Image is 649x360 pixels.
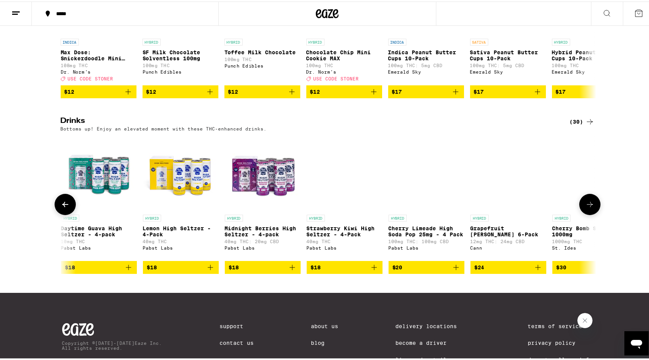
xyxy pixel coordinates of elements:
p: HYBRID [307,213,325,220]
button: Add to bag [61,84,136,97]
p: Strawberry Kiwi High Seltzer - 4-Pack [307,224,383,236]
div: Cann [470,244,546,249]
div: Pabst Labs [61,244,137,249]
span: $12 [146,87,157,93]
p: 100mg THC [552,61,628,66]
img: Pabst Labs - Cherry Limeade High Soda Pop 25mg - 4 Pack [389,134,464,209]
p: 100mg THC: 5mg CBD [388,61,464,66]
div: Emerald Sky [552,68,628,73]
span: $12 [228,87,238,93]
p: HYBRID [306,37,324,44]
p: HYBRID [552,213,571,220]
span: $18 [310,263,321,269]
p: Cherry Bomb Syrup - 1000mg [552,224,628,236]
h2: Drinks [61,116,557,125]
a: Delivery Locations [395,322,470,328]
p: HYBRID [61,213,79,220]
p: INDICA [388,37,406,44]
a: Privacy Policy [528,338,593,344]
span: $12 [64,87,75,93]
div: Punch Edibles [143,68,218,73]
img: Pabst Labs - Strawberry Kiwi High Seltzer - 4-Pack [307,134,383,209]
p: Sativa Peanut Butter Cups 10-Pack [470,48,546,60]
span: USE CODE STONER [68,75,113,80]
span: Hi. Need any help? [5,5,55,11]
p: 12mg THC: 24mg CBD [470,237,546,242]
div: Emerald Sky [388,68,464,73]
button: Add to bag [143,259,219,272]
a: Support [219,322,254,328]
p: Midnight Berries High Seltzer - 4-pack [225,224,301,236]
p: 100mg THC: 5mg CBD [470,61,546,66]
button: Add to bag [61,259,137,272]
a: Open page for Midnight Berries High Seltzer - 4-pack from Pabst Labs [225,134,301,259]
p: Grapefruit [PERSON_NAME] 6-Pack [470,224,546,236]
a: Open page for Lemon High Seltzer - 4-Pack from Pabst Labs [143,134,219,259]
button: Add to bag [143,84,218,97]
p: 40mg THC [143,237,219,242]
div: Emerald Sky [470,68,546,73]
div: Dr. Norm's [61,68,136,73]
p: Chocolate Chip Mini Cookie MAX [306,48,382,60]
p: 100mg THC [143,61,218,66]
p: SATIVA [470,37,488,44]
span: $17 [392,87,402,93]
p: Daytime Guava High Seltzer - 4-pack [61,224,137,236]
p: 1000mg THC [552,237,628,242]
p: 108mg THC [61,61,136,66]
a: Become a Driver [395,338,470,344]
span: $12 [310,87,320,93]
span: $24 [474,263,484,269]
p: Lemon High Seltzer - 4-Pack [143,224,219,236]
a: About Us [311,322,338,328]
iframe: Button to launch messaging window [624,330,649,354]
span: $18 [229,263,239,269]
div: Pabst Labs [143,244,219,249]
p: 40mg THC: 20mg CBD [225,237,301,242]
button: Add to bag [470,84,546,97]
button: Add to bag [388,84,464,97]
p: Cherry Limeade High Soda Pop 25mg - 4 Pack [389,224,464,236]
a: Open page for Grapefruit Rosemary 6-Pack from Cann [470,134,546,259]
p: 100mg THC [224,55,300,60]
span: USE CODE STONER [314,75,359,80]
span: $30 [556,263,566,269]
span: $18 [65,263,75,269]
p: Toffee Milk Chocolate [224,48,300,54]
p: INDICA [61,37,79,44]
a: Terms of Service [528,322,593,328]
button: Add to bag [552,259,628,272]
p: Indica Peanut Butter Cups 10-Pack [388,48,464,60]
button: Add to bag [225,259,301,272]
a: Open page for Cherry Bomb Syrup - 1000mg from St. Ides [552,134,628,259]
span: $18 [147,263,157,269]
button: Add to bag [389,259,464,272]
a: Blog [311,338,338,344]
p: 10mg THC [61,237,137,242]
div: Pabst Labs [225,244,301,249]
p: 100mg THC: 100mg CBD [389,237,464,242]
p: Copyright © [DATE]-[DATE] Eaze Inc. All rights reserved. [62,339,162,349]
p: HYBRID [143,37,161,44]
p: HYBRID [389,213,407,220]
button: Add to bag [470,259,546,272]
a: Contact Us [219,338,254,344]
p: Max Dose: Snickerdoodle Mini Cookie - Indica [61,48,136,60]
p: HYBRID [552,37,570,44]
p: 40mg THC [307,237,383,242]
iframe: Close message [577,311,593,327]
p: HYBRID [224,37,243,44]
img: St. Ides - Cherry Bomb Syrup - 1000mg [552,134,628,209]
div: Punch Edibles [224,62,300,67]
img: Pabst Labs - Lemon High Seltzer - 4-Pack [143,134,219,209]
a: Open page for Cherry Limeade High Soda Pop 25mg - 4 Pack from Pabst Labs [389,134,464,259]
div: Pabst Labs [307,244,383,249]
button: Add to bag [307,259,383,272]
p: 100mg THC [306,61,382,66]
span: $20 [392,263,403,269]
button: Add to bag [224,84,300,97]
p: HYBRID [143,213,161,220]
a: Open page for Strawberry Kiwi High Seltzer - 4-Pack from Pabst Labs [307,134,383,259]
p: HYBRID [225,213,243,220]
a: (30) [570,116,594,125]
